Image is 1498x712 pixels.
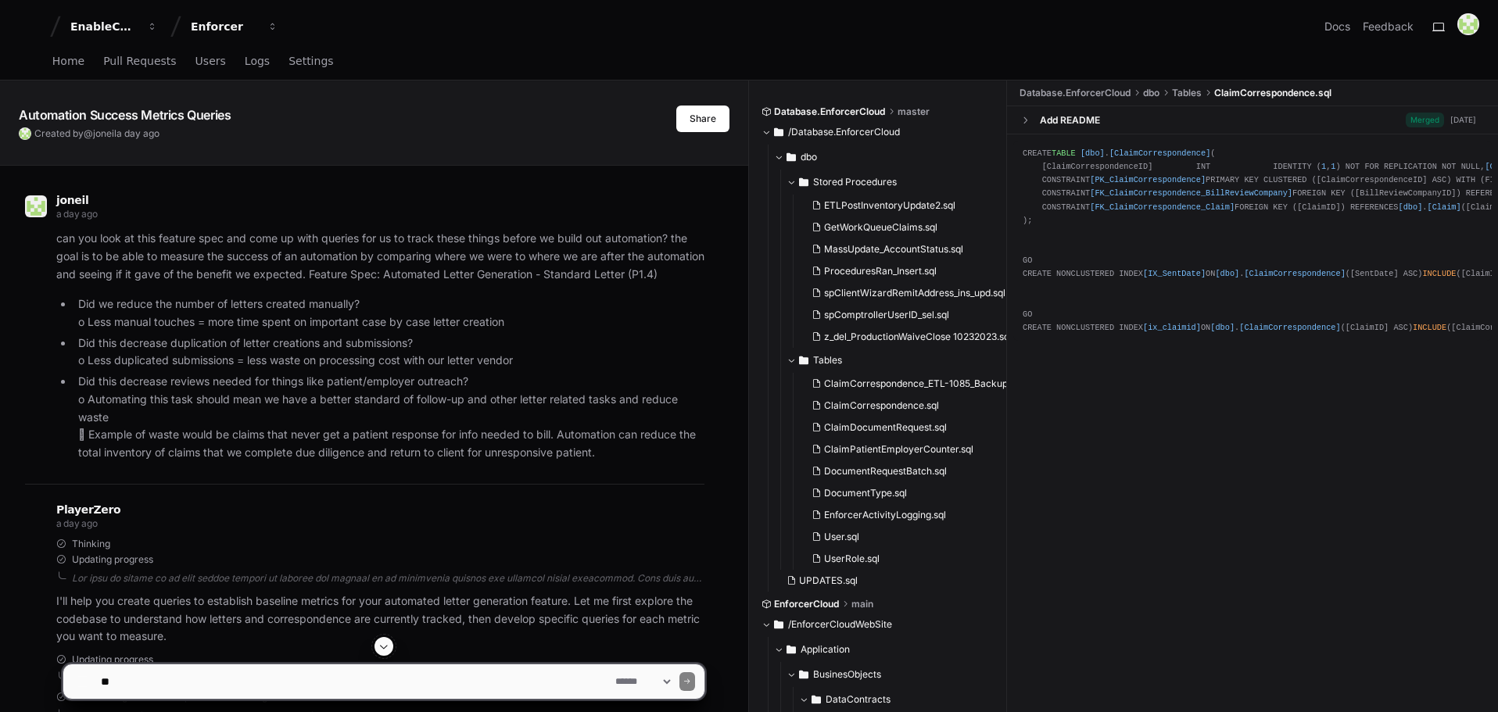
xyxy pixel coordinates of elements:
[805,373,1023,395] button: ClaimCorrespondence_ETL-1085_Backup.sql
[799,574,858,587] span: UPDATES.sql
[1331,162,1335,171] span: 1
[1215,269,1239,278] span: [dbo]
[19,127,31,140] img: 181785292
[801,151,817,163] span: dbo
[805,326,1012,348] button: z_del_ProductionWaiveClose 10232023.sql
[1239,323,1340,332] span: [ClaimCorrespondence]
[72,538,110,550] span: Thinking
[93,127,116,139] span: joneil
[1321,162,1326,171] span: 1
[73,295,704,331] li: Did we reduce the number of letters created manually? o Less manual touches = more time spent on ...
[1428,202,1461,212] span: [Claim]
[103,56,176,66] span: Pull Requests
[19,107,231,123] app-text-character-animate: Automation Success Metrics Queries
[762,612,995,637] button: /EnforcerCloudWebSite
[774,598,839,610] span: EnforcerCloud
[191,19,258,34] div: Enforcer
[898,106,930,118] span: master
[245,44,270,80] a: Logs
[185,13,285,41] button: Enforcer
[52,44,84,80] a: Home
[805,282,1012,304] button: spClientWizardRemitAddress_ins_upd.sql
[1244,269,1345,278] span: [ClaimCorrespondence]
[805,482,1023,504] button: DocumentType.sql
[824,243,963,256] span: MassUpdate_AccountStatus.sql
[73,335,704,370] li: Did this decrease duplication of letter creations and submissions? o Less duplicated submissions ...
[25,195,47,217] img: 181785292
[787,348,1020,373] button: Tables
[1020,87,1131,99] span: Database.EnforcerCloud
[805,438,1023,460] button: ClaimPatientEmployerCounter.sql
[805,238,1012,260] button: MassUpdate_AccountStatus.sql
[103,44,176,80] a: Pull Requests
[1090,175,1206,184] span: [PK_ClaimCorrespondence]
[56,592,704,646] p: I'll help you create queries to establish baseline metrics for your automated letter generation f...
[824,287,1005,299] span: spClientWizardRemitAddress_ins_upd.sql
[1422,269,1456,278] span: INCLUDE
[824,309,949,321] span: spComptrollerUserID_sel.sql
[774,106,885,118] span: Database.EnforcerCloud
[762,120,995,145] button: /Database.EnforcerCloud
[805,216,1012,238] button: GetWorkQueueClaims.sql
[805,548,1023,570] button: UserRole.sql
[1080,148,1105,158] span: [dbo]
[73,373,704,462] li: Did this decrease reviews needed for things like patient/employer outreach? o Automating this tas...
[805,195,1012,216] button: ETLPostInventoryUpdate2.sql
[1143,269,1206,278] span: [IX_SentDate]
[288,56,333,66] span: Settings
[774,145,1008,170] button: dbo
[195,44,226,80] a: Users
[824,399,939,412] span: ClaimCorrespondence.sql
[824,221,937,234] span: GetWorkQueueClaims.sql
[1214,87,1331,99] span: ClaimCorrespondence.sql
[34,127,159,140] span: Created by
[787,148,796,166] svg: Directory
[1210,323,1235,332] span: [dbo]
[1143,87,1159,99] span: dbo
[799,351,808,370] svg: Directory
[824,421,947,434] span: ClaimDocumentRequest.sql
[824,331,1012,343] span: z_del_ProductionWaiveClose 10232023.sql
[64,13,164,41] button: EnableComp
[116,127,159,139] span: a day ago
[851,598,873,610] span: main
[56,505,120,514] span: PlayerZero
[1023,147,1482,335] div: CREATE . ( [ClaimCorrespondenceID] INT IDENTITY ( , ) NOT FOR REPLICATION NOT NULL, INT NOT NULL,...
[676,106,729,132] button: Share
[288,44,333,80] a: Settings
[245,56,270,66] span: Logs
[788,618,892,631] span: /EnforcerCloudWebSite
[1324,19,1350,34] a: Docs
[805,304,1012,326] button: spComptrollerUserID_sel.sql
[805,460,1023,482] button: DocumentRequestBatch.sql
[824,465,947,478] span: DocumentRequestBatch.sql
[56,230,704,283] p: can you look at this feature spec and come up with queries for us to track these things before we...
[1172,87,1202,99] span: Tables
[824,531,859,543] span: User.sql
[1406,113,1444,127] span: Merged
[805,417,1023,438] button: ClaimDocumentRequest.sql
[52,56,84,66] span: Home
[1413,323,1446,332] span: INCLUDE
[56,194,88,206] span: joneil
[813,176,897,188] span: Stored Procedures
[1052,148,1076,158] span: TABLE
[56,208,97,220] span: a day ago
[84,127,93,139] span: @
[1450,114,1476,126] div: [DATE]
[1143,323,1201,332] span: [ix_claimid]
[824,377,1023,390] span: ClaimCorrespondence_ETL-1085_Backup.sql
[805,260,1012,282] button: ProceduresRan_Insert.sql
[72,553,153,566] span: Updating progress
[56,517,97,529] span: a day ago
[70,19,138,34] div: EnableComp
[1040,114,1100,127] div: Add README
[787,170,1020,195] button: Stored Procedures
[799,173,808,191] svg: Directory
[195,56,226,66] span: Users
[1109,148,1210,158] span: [ClaimCorrespondence]
[824,265,937,277] span: ProceduresRan_Insert.sql
[780,570,998,592] button: UPDATES.sql
[1363,19,1414,34] button: Feedback
[72,572,704,585] div: Lor ipsu do sitame co ad elit seddoe tempori ut laboree dol magnaal en ad minimvenia quisnos exe ...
